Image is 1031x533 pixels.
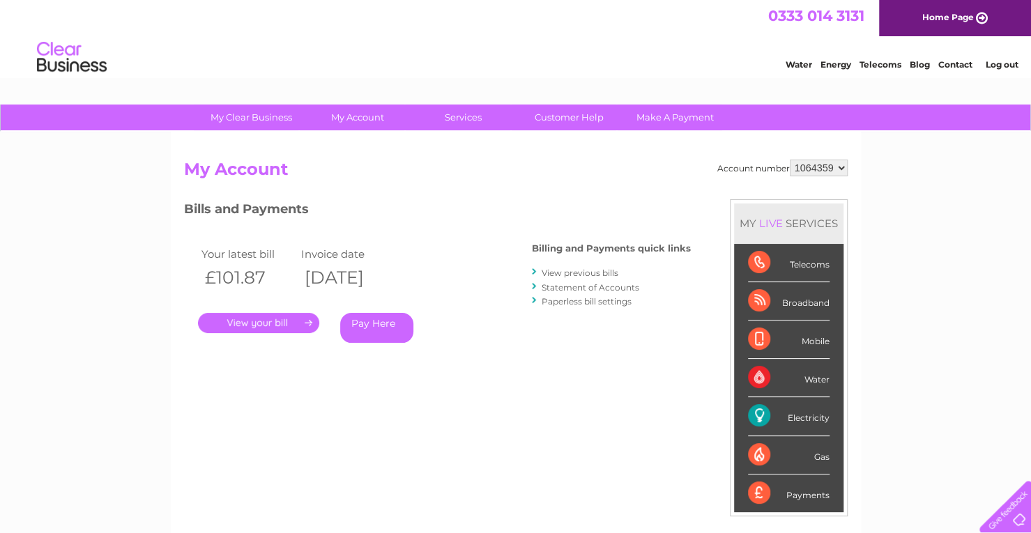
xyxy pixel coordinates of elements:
[748,320,830,359] div: Mobile
[748,282,830,320] div: Broadband
[768,7,864,24] a: 0333 014 3131
[734,203,843,243] div: MY SERVICES
[748,436,830,474] div: Gas
[198,245,298,263] td: Your latest bill
[985,59,1018,70] a: Log out
[748,397,830,435] div: Electricity
[187,8,846,68] div: Clear Business is a trading name of Verastar Limited (registered in [GEOGRAPHIC_DATA] No. 3667643...
[406,105,521,130] a: Services
[184,199,691,224] h3: Bills and Payments
[717,160,848,176] div: Account number
[542,268,618,278] a: View previous bills
[194,105,309,130] a: My Clear Business
[198,313,319,333] a: .
[938,59,972,70] a: Contact
[532,243,691,254] h4: Billing and Payments quick links
[748,244,830,282] div: Telecoms
[300,105,415,130] a: My Account
[748,474,830,512] div: Payments
[820,59,851,70] a: Energy
[36,36,107,79] img: logo.png
[542,282,639,293] a: Statement of Accounts
[340,313,413,343] a: Pay Here
[198,263,298,292] th: £101.87
[184,160,848,186] h2: My Account
[512,105,627,130] a: Customer Help
[860,59,901,70] a: Telecoms
[542,296,632,307] a: Paperless bill settings
[298,263,398,292] th: [DATE]
[756,217,786,230] div: LIVE
[910,59,930,70] a: Blog
[786,59,812,70] a: Water
[298,245,398,263] td: Invoice date
[618,105,733,130] a: Make A Payment
[748,359,830,397] div: Water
